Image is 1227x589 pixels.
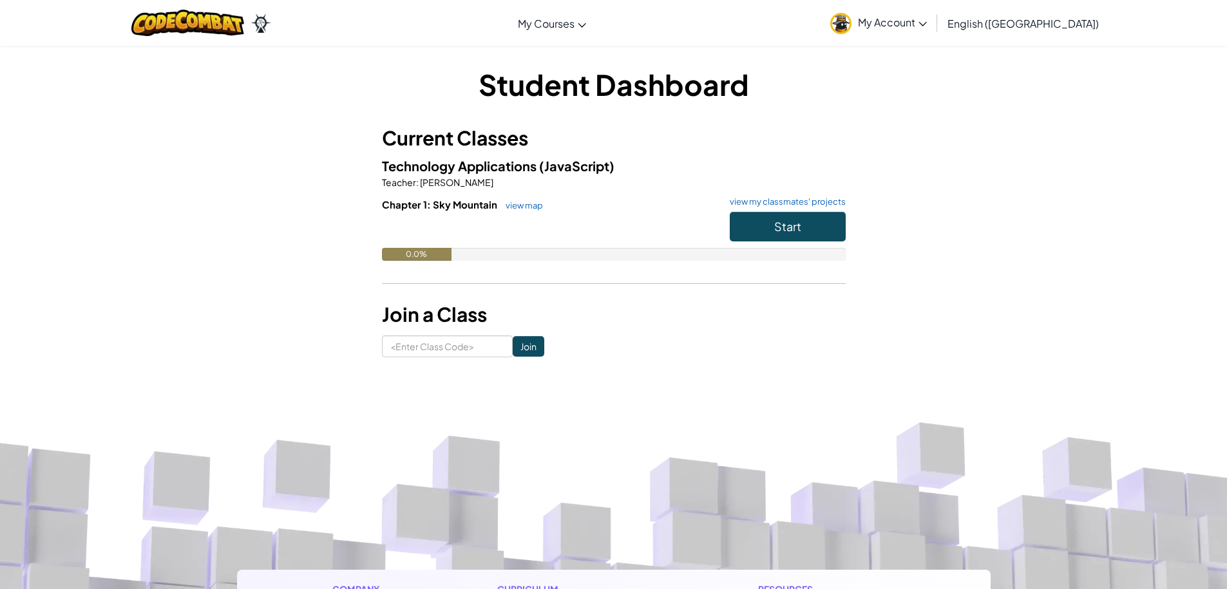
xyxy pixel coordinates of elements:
[730,212,846,241] button: Start
[251,14,271,33] img: Ozaria
[419,176,493,188] span: [PERSON_NAME]
[382,158,539,174] span: Technology Applications
[723,198,846,206] a: view my classmates' projects
[382,335,513,357] input: <Enter Class Code>
[382,300,846,329] h3: Join a Class
[382,64,846,104] h1: Student Dashboard
[382,198,499,210] span: Chapter 1: Sky Mountain
[382,176,416,188] span: Teacher
[830,13,851,34] img: avatar
[499,200,543,210] a: view map
[382,248,452,261] div: 0.0%
[511,6,593,41] a: My Courses
[518,17,575,30] span: My Courses
[947,17,1099,30] span: English ([GEOGRAPHIC_DATA])
[539,158,614,174] span: (JavaScript)
[858,15,927,29] span: My Account
[941,6,1105,41] a: English ([GEOGRAPHIC_DATA])
[513,336,544,357] input: Join
[131,10,244,36] img: CodeCombat logo
[824,3,933,43] a: My Account
[416,176,419,188] span: :
[382,124,846,153] h3: Current Classes
[774,219,801,234] span: Start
